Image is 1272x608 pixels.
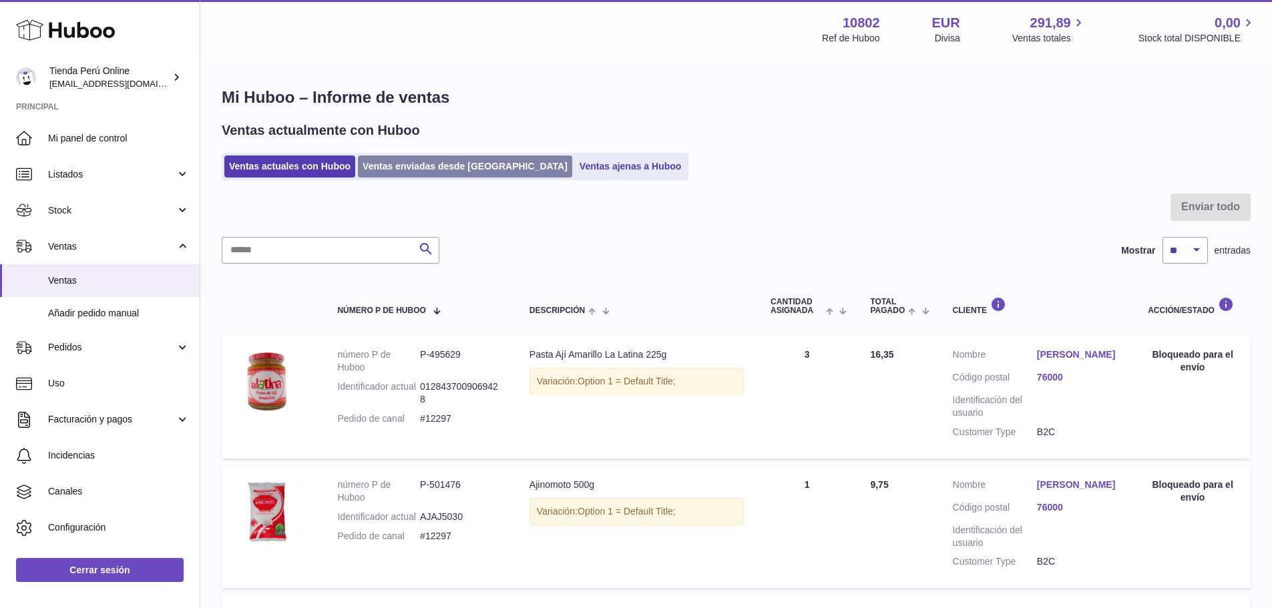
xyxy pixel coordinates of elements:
div: Pasta Ají Amarillo La Latina 225g [529,348,744,361]
dd: #12297 [420,412,503,425]
strong: EUR [932,14,960,32]
span: Configuración [48,521,190,534]
a: Cerrar sesión [16,558,184,582]
span: Canales [48,485,190,498]
dt: Customer Type [953,555,1037,568]
dt: Código postal [953,501,1037,517]
span: Ventas [48,240,176,253]
a: 0,00 Stock total DISPONIBLE [1138,14,1256,45]
a: [PERSON_NAME] [1037,348,1121,361]
div: Bloqueado para el envío [1148,479,1237,504]
div: Acción/Estado [1148,297,1237,315]
a: 291,89 Ventas totales [1012,14,1086,45]
span: Ventas totales [1012,32,1086,45]
a: 76000 [1037,371,1121,384]
dd: B2C [1037,426,1121,438]
div: Cliente [953,297,1122,315]
span: 16,35 [870,349,893,360]
strong: 10802 [843,14,880,32]
a: [PERSON_NAME] [1037,479,1121,491]
dt: Pedido de canal [337,412,420,425]
span: Pedidos [48,341,176,354]
td: 3 [757,335,857,458]
span: [EMAIL_ADDRESS][DOMAIN_NAME] [49,78,196,89]
a: Ventas actuales con Huboo [224,156,355,178]
dt: número P de Huboo [337,479,420,504]
div: Variación: [529,498,744,525]
dt: Identificador actual [337,380,420,406]
span: Option 1 = Default Title; [578,506,676,517]
label: Mostrar [1121,244,1155,257]
dt: Identificación del usuario [953,524,1037,549]
img: internalAdmin-10802@internal.huboo.com [16,67,36,87]
a: Ventas enviadas desde [GEOGRAPHIC_DATA] [358,156,572,178]
span: Mi panel de control [48,132,190,145]
span: 0,00 [1215,14,1241,32]
dt: número P de Huboo [337,348,420,374]
span: número P de Huboo [337,306,425,315]
div: Tienda Perú Online [49,65,170,90]
h1: Mi Huboo – Informe de ventas [222,87,1251,108]
dt: Identificación del usuario [953,394,1037,419]
img: Pasta-de-Aji-Amarillo-La-Latina-A.jpg [235,348,302,415]
span: Incidencias [48,449,190,462]
span: Uso [48,377,190,390]
dt: Customer Type [953,426,1037,438]
span: Option 1 = Default Title; [578,376,676,386]
dt: Pedido de canal [337,530,420,543]
span: Añadir pedido manual [48,307,190,320]
dd: 0128437009069428 [420,380,503,406]
div: Divisa [935,32,960,45]
dt: Nombre [953,479,1037,495]
span: Facturación y pagos [48,413,176,426]
dd: #12297 [420,530,503,543]
span: Cantidad ASIGNADA [771,298,823,315]
span: Ventas [48,274,190,287]
dd: AJAJ5030 [420,511,503,523]
span: Listados [48,168,176,181]
h2: Ventas actualmente con Huboo [222,121,420,139]
dd: P-501476 [420,479,503,504]
dd: P-495629 [420,348,503,374]
dt: Identificador actual [337,511,420,523]
dt: Nombre [953,348,1037,364]
span: 9,75 [870,479,888,490]
div: Ajinomoto 500g [529,479,744,491]
span: Stock total DISPONIBLE [1138,32,1256,45]
div: Bloqueado para el envío [1148,348,1237,374]
div: Variación: [529,368,744,395]
a: Ventas ajenas a Huboo [575,156,686,178]
a: 76000 [1037,501,1121,514]
div: Ref de Huboo [822,32,879,45]
dt: Código postal [953,371,1037,387]
td: 1 [757,465,857,588]
span: Stock [48,204,176,217]
span: 291,89 [1030,14,1071,32]
dd: B2C [1037,555,1121,568]
span: Total pagado [870,298,905,315]
img: Ajinomoto-500-mg-A.jpg [235,479,302,545]
span: entradas [1215,244,1251,257]
span: Descripción [529,306,585,315]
